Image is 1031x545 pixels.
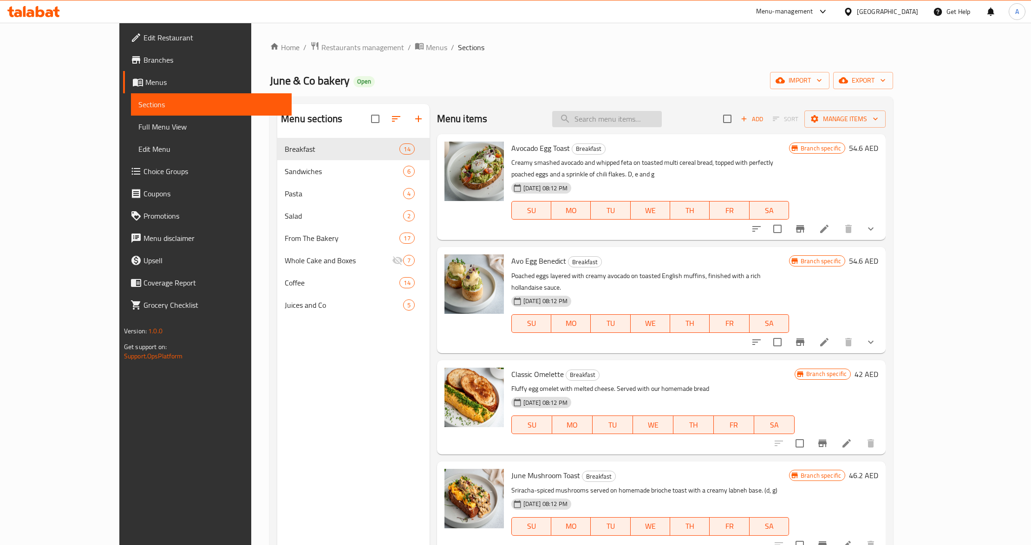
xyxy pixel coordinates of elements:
span: Select to update [790,434,809,453]
span: SA [753,204,785,217]
span: Add [739,114,764,124]
span: 4 [404,189,414,198]
button: WE [631,314,670,333]
span: Coffee [285,277,399,288]
span: A [1015,6,1019,17]
a: Edit menu item [819,337,830,348]
button: delete [860,432,882,454]
button: WE [631,517,670,536]
span: [DATE] 08:12 PM [520,398,571,407]
button: MO [551,314,591,333]
div: items [403,210,415,221]
button: Manage items [804,110,886,128]
span: Restaurants management [321,42,404,53]
button: MO [551,517,591,536]
button: WE [633,415,673,434]
span: Branch specific [797,144,845,153]
span: FR [713,204,745,217]
div: Coffee14 [277,272,430,294]
a: Menu disclaimer [123,227,292,249]
div: Salad2 [277,205,430,227]
div: Breakfast [566,370,600,381]
span: Menus [145,77,284,88]
span: TU [594,519,626,533]
span: WE [634,519,666,533]
span: Choice Groups [144,166,284,177]
span: import [777,75,822,86]
span: Grocery Checklist [144,299,284,311]
span: Pasta [285,188,403,199]
span: Upsell [144,255,284,266]
span: FR [713,519,745,533]
p: Poached eggs layered with creamy avocado on toasted English muffins, finished with a rich holland... [511,270,789,293]
span: TU [594,204,626,217]
div: Breakfast14 [277,138,430,160]
li: / [303,42,307,53]
button: Branch-specific-item [789,218,811,240]
h6: 42 AED [855,368,878,381]
span: Menus [426,42,447,53]
span: MO [555,317,587,330]
a: Upsell [123,249,292,272]
div: Breakfast [582,471,616,482]
p: Sriracha-spiced mushrooms served on homemade brioche toast with a creamy labneh base. (d, g) [511,485,789,496]
span: Breakfast [572,143,605,154]
h2: Menu sections [281,112,342,126]
li: / [451,42,454,53]
span: Sections [138,99,284,110]
span: Open [353,78,375,85]
span: WE [634,204,666,217]
div: Breakfast [285,143,399,155]
button: SU [511,201,551,220]
h6: 46.2 AED [849,469,878,482]
button: SU [511,314,551,333]
span: 17 [400,234,414,243]
span: Edit Menu [138,143,284,155]
button: FR [710,314,749,333]
span: Branch specific [797,257,845,266]
button: SA [754,415,795,434]
li: / [408,42,411,53]
span: Breakfast [566,370,599,380]
span: 1.0.0 [148,325,163,337]
svg: Show Choices [865,337,876,348]
span: Promotions [144,210,284,221]
div: Open [353,76,375,87]
span: Get support on: [124,341,167,353]
span: Branches [144,54,284,65]
svg: Inactive section [392,255,403,266]
button: sort-choices [745,218,768,240]
div: items [399,277,414,288]
span: TU [594,317,626,330]
a: Restaurants management [310,41,404,53]
span: Avo Egg Benedict [511,254,566,268]
span: Salad [285,210,403,221]
span: Sort sections [385,108,407,130]
div: Breakfast [572,143,606,155]
button: SA [750,517,789,536]
span: MO [556,418,589,432]
button: Add [737,112,767,126]
span: 5 [404,301,414,310]
div: Sandwiches6 [277,160,430,182]
span: [DATE] 08:12 PM [520,184,571,193]
div: Pasta4 [277,182,430,205]
span: MO [555,519,587,533]
a: Choice Groups [123,160,292,182]
button: TH [673,415,714,434]
h6: 54.6 AED [849,142,878,155]
span: 7 [404,256,414,265]
span: SU [515,418,548,432]
div: Menu-management [756,6,813,17]
img: Classic Omelette [444,368,504,427]
span: SA [753,317,785,330]
h6: 54.6 AED [849,254,878,267]
a: Edit Restaurant [123,26,292,49]
button: Branch-specific-item [789,331,811,353]
div: Breakfast [568,256,602,267]
div: [GEOGRAPHIC_DATA] [857,6,918,17]
span: From The Bakery [285,233,399,244]
span: Select section first [767,112,804,126]
a: Support.OpsPlatform [124,350,183,362]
